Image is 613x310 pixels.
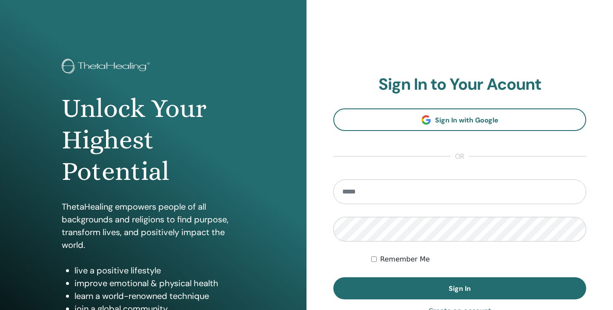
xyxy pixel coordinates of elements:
div: Keep me authenticated indefinitely or until I manually logout [371,254,586,264]
p: ThetaHealing empowers people of all backgrounds and religions to find purpose, transform lives, a... [62,200,245,251]
li: learn a world-renowned technique [74,290,245,302]
span: Sign In [449,284,471,293]
a: Sign In with Google [333,108,586,131]
h2: Sign In to Your Acount [333,75,586,94]
span: Sign In with Google [435,116,498,125]
label: Remember Me [380,254,430,264]
li: live a positive lifestyle [74,264,245,277]
button: Sign In [333,277,586,299]
span: or [451,151,469,162]
li: improve emotional & physical health [74,277,245,290]
h1: Unlock Your Highest Potential [62,93,245,188]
